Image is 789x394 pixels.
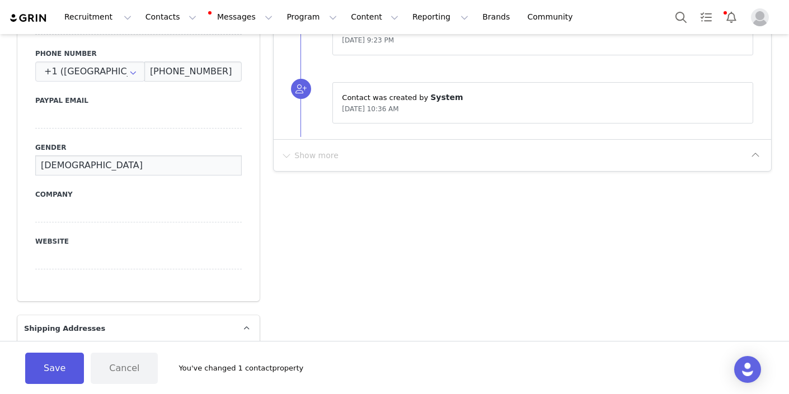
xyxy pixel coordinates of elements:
[273,363,304,374] span: property
[35,189,242,200] label: Company
[734,356,761,383] div: Open Intercom Messenger
[751,8,769,26] img: placeholder-profile.jpg
[165,363,303,374] div: You've changed 1 contact
[91,353,158,384] button: Cancel
[35,143,242,153] label: Gender
[342,105,398,113] span: [DATE] 10:36 AM
[35,236,242,246] label: Website
[342,36,394,44] span: [DATE] 9:23 PM
[24,323,105,334] span: Shipping Addresses
[280,146,339,164] button: Show more
[9,13,48,23] img: grin logo
[25,353,84,384] button: Save
[719,4,744,30] button: Notifications
[204,4,279,30] button: Messages
[35,61,145,82] input: Country
[342,92,744,103] p: Contact was created by ⁨ ⁩
[35,61,145,82] div: Canada
[280,4,344,30] button: Program
[35,49,242,59] label: Phone Number
[694,4,718,30] a: Tasks
[139,4,203,30] button: Contacts
[521,4,585,30] a: Community
[144,61,242,82] input: (XXX) XXX-XXXX
[35,96,242,106] label: Paypal Email
[476,4,520,30] a: Brands
[744,8,780,26] button: Profile
[58,4,138,30] button: Recruitment
[669,4,693,30] button: Search
[406,4,475,30] button: Reporting
[9,9,459,21] body: Rich Text Area. Press ALT-0 for help.
[430,93,463,102] span: System
[344,4,405,30] button: Content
